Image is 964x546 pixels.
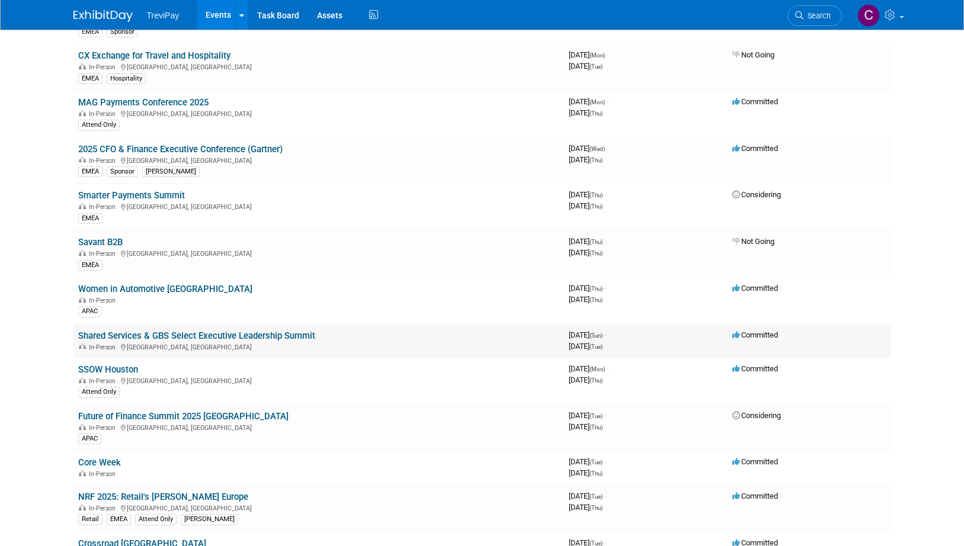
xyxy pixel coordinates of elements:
[590,157,603,163] span: (Thu)
[78,306,101,317] div: APAC
[78,492,248,502] a: NRF 2025: Retail's [PERSON_NAME] Europe
[79,505,86,510] img: In-Person Event
[732,237,774,246] span: Not Going
[569,50,608,59] span: [DATE]
[590,285,603,292] span: (Thu)
[569,62,603,70] span: [DATE]
[607,144,608,153] span: -
[732,492,778,500] span: Committed
[604,330,606,339] span: -
[79,203,86,209] img: In-Person Event
[569,284,606,293] span: [DATE]
[732,457,778,466] span: Committed
[569,468,603,477] span: [DATE]
[590,192,603,198] span: (Thu)
[78,144,283,155] a: 2025 CFO & Finance Executive Conference (Gartner)
[78,120,120,130] div: Attend Only
[607,97,608,106] span: -
[569,457,606,466] span: [DATE]
[590,366,605,372] span: (Mon)
[89,110,119,118] span: In-Person
[78,50,230,61] a: CX Exchange for Travel and Hospitality
[569,411,606,420] span: [DATE]
[590,239,603,245] span: (Thu)
[78,190,185,201] a: Smarter Payments Summit
[89,505,119,512] span: In-Person
[79,470,86,476] img: In-Person Event
[142,166,200,177] div: [PERSON_NAME]
[590,332,603,339] span: (Sun)
[569,422,603,431] span: [DATE]
[604,284,606,293] span: -
[78,27,103,37] div: EMEA
[732,330,778,339] span: Committed
[590,99,605,105] span: (Mon)
[181,514,238,525] div: [PERSON_NAME]
[78,108,559,118] div: [GEOGRAPHIC_DATA], [GEOGRAPHIC_DATA]
[569,97,608,106] span: [DATE]
[569,108,603,117] span: [DATE]
[78,375,559,385] div: [GEOGRAPHIC_DATA], [GEOGRAPHIC_DATA]
[604,411,606,420] span: -
[89,470,119,478] span: In-Person
[78,433,101,444] div: APAC
[590,250,603,256] span: (Thu)
[89,250,119,258] span: In-Person
[79,297,86,303] img: In-Person Event
[89,377,119,385] span: In-Person
[107,73,146,84] div: Hospitality
[89,157,119,165] span: In-Person
[590,343,603,350] span: (Tue)
[569,342,603,351] span: [DATE]
[79,343,86,349] img: In-Person Event
[857,4,880,27] img: Celia Ahrens
[590,413,603,419] span: (Tue)
[787,5,842,26] a: Search
[78,237,123,248] a: Savant B2B
[79,377,86,383] img: In-Person Event
[78,364,138,375] a: SSOW Houston
[604,237,606,246] span: -
[78,248,559,258] div: [GEOGRAPHIC_DATA], [GEOGRAPHIC_DATA]
[590,470,603,477] span: (Thu)
[135,514,177,525] div: Attend Only
[107,27,138,37] div: Sponsor
[732,284,778,293] span: Committed
[569,295,603,304] span: [DATE]
[590,63,603,70] span: (Tue)
[147,11,180,20] span: TreviPay
[590,110,603,117] span: (Thu)
[607,364,608,373] span: -
[604,457,606,466] span: -
[78,201,559,211] div: [GEOGRAPHIC_DATA], [GEOGRAPHIC_DATA]
[107,514,131,525] div: EMEA
[569,375,603,384] span: [DATE]
[79,63,86,69] img: In-Person Event
[732,97,778,106] span: Committed
[732,411,781,420] span: Considering
[732,144,778,153] span: Committed
[78,97,209,108] a: MAG Payments Conference 2025
[78,387,120,397] div: Attend Only
[590,459,603,465] span: (Tue)
[590,493,603,500] span: (Tue)
[590,146,605,152] span: (Wed)
[79,110,86,116] img: In-Person Event
[78,342,559,351] div: [GEOGRAPHIC_DATA], [GEOGRAPHIC_DATA]
[732,50,774,59] span: Not Going
[78,330,315,341] a: Shared Services & GBS Select Executive Leadership Summit
[569,492,606,500] span: [DATE]
[78,166,103,177] div: EMEA
[107,166,138,177] div: Sponsor
[590,203,603,210] span: (Thu)
[569,237,606,246] span: [DATE]
[604,190,606,199] span: -
[590,377,603,384] span: (Thu)
[569,190,606,199] span: [DATE]
[78,260,103,271] div: EMEA
[604,492,606,500] span: -
[569,155,603,164] span: [DATE]
[78,422,559,432] div: [GEOGRAPHIC_DATA], [GEOGRAPHIC_DATA]
[89,424,119,432] span: In-Person
[89,343,119,351] span: In-Person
